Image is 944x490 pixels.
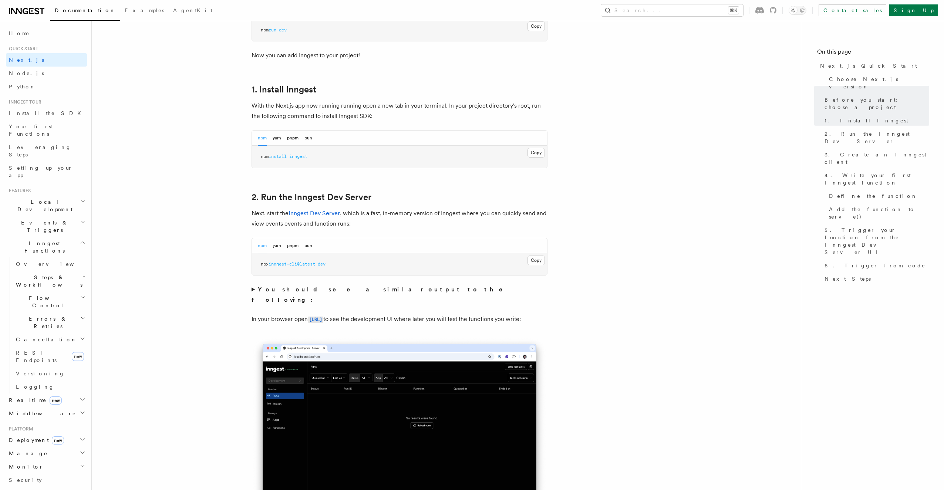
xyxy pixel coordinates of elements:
[6,450,48,457] span: Manage
[6,120,87,141] a: Your first Functions
[825,275,871,283] span: Next Steps
[6,141,87,161] a: Leveraging Steps
[826,72,929,93] a: Choose Next.js version
[822,272,929,285] a: Next Steps
[13,346,87,367] a: REST Endpointsnew
[6,107,87,120] a: Install the SDK
[6,53,87,67] a: Next.js
[252,286,513,303] strong: You should see a similar output to the following:
[6,407,87,420] button: Middleware
[258,131,267,146] button: npm
[825,151,929,166] span: 3. Create an Inngest client
[6,460,87,473] button: Monitor
[6,188,31,194] span: Features
[6,257,87,393] div: Inngest Functions
[269,154,287,159] span: install
[6,46,38,52] span: Quick start
[273,131,281,146] button: yarn
[889,4,938,16] a: Sign Up
[261,27,269,33] span: npm
[6,473,87,487] a: Security
[817,59,929,72] a: Next.js Quick Start
[6,219,81,234] span: Events & Triggers
[16,350,57,363] span: REST Endpoints
[13,291,87,312] button: Flow Control
[308,317,323,323] code: [URL]
[822,259,929,272] a: 6. Trigger from code
[261,261,269,267] span: npx
[252,208,547,229] p: Next, start the , which is a fast, in-memory version of Inngest where you can quickly send and vi...
[6,161,87,182] a: Setting up your app
[125,7,164,13] span: Examples
[6,240,80,254] span: Inngest Functions
[13,274,82,288] span: Steps & Workflows
[304,131,312,146] button: bun
[13,294,80,309] span: Flow Control
[13,336,77,343] span: Cancellation
[789,6,806,15] button: Toggle dark mode
[6,67,87,80] a: Node.js
[269,261,315,267] span: inngest-cli@latest
[13,257,87,271] a: Overview
[308,315,323,322] a: [URL]
[6,447,87,460] button: Manage
[822,114,929,127] a: 1. Install Inngest
[9,110,85,116] span: Install the SDK
[829,75,929,90] span: Choose Next.js version
[273,238,281,253] button: yarn
[252,314,547,325] p: In your browser open to see the development UI where later you will test the functions you write:
[9,477,42,483] span: Security
[50,2,120,21] a: Documentation
[252,50,547,61] p: Now you can add Inngest to your project!
[822,127,929,148] a: 2. Run the Inngest Dev Server
[173,7,212,13] span: AgentKit
[16,384,54,390] span: Logging
[55,7,116,13] span: Documentation
[6,198,81,213] span: Local Development
[822,148,929,169] a: 3. Create an Inngest client
[9,165,73,178] span: Setting up your app
[825,226,929,256] span: 5. Trigger your function from the Inngest Dev Server UI
[820,62,917,70] span: Next.js Quick Start
[826,203,929,223] a: Add the function to serve()
[6,99,41,105] span: Inngest tour
[6,410,76,417] span: Middleware
[289,210,340,217] a: Inngest Dev Server
[6,463,44,470] span: Monitor
[6,195,87,216] button: Local Development
[527,21,545,31] button: Copy
[6,436,64,444] span: Deployment
[825,117,908,124] span: 1. Install Inngest
[52,436,64,445] span: new
[9,84,36,89] span: Python
[6,393,87,407] button: Realtimenew
[527,148,545,158] button: Copy
[9,70,44,76] span: Node.js
[6,433,87,447] button: Deploymentnew
[6,426,33,432] span: Platform
[817,47,929,59] h4: On this page
[9,57,44,63] span: Next.js
[279,27,287,33] span: dev
[50,396,62,405] span: new
[6,216,87,237] button: Events & Triggers
[822,169,929,189] a: 4. Write your first Inngest function
[9,30,30,37] span: Home
[252,101,547,121] p: With the Next.js app now running running open a new tab in your terminal. In your project directo...
[6,237,87,257] button: Inngest Functions
[269,27,276,33] span: run
[252,284,547,305] summary: You should see a similar output to the following:
[13,315,80,330] span: Errors & Retries
[169,2,217,20] a: AgentKit
[825,262,926,269] span: 6. Trigger from code
[287,238,299,253] button: pnpm
[829,206,929,220] span: Add the function to serve()
[304,238,312,253] button: bun
[822,93,929,114] a: Before you start: choose a project
[13,333,87,346] button: Cancellation
[728,7,739,14] kbd: ⌘K
[9,124,53,137] span: Your first Functions
[13,380,87,393] a: Logging
[120,2,169,20] a: Examples
[16,261,92,267] span: Overview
